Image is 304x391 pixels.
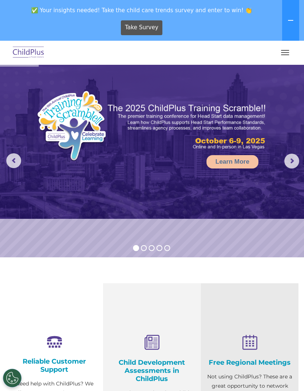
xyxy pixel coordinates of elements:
[125,21,158,34] span: Take Survey
[109,358,195,383] h4: Child Development Assessments in ChildPlus
[3,3,281,17] span: ✅ Your insights needed! Take the child care trends survey and enter to win! 👏
[11,44,46,61] img: ChildPlus by Procare Solutions
[3,369,22,387] button: Cookies Settings
[11,357,98,374] h4: Reliable Customer Support
[206,358,293,367] h4: Free Regional Meetings
[206,155,258,168] a: Learn More
[121,20,163,35] a: Take Survey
